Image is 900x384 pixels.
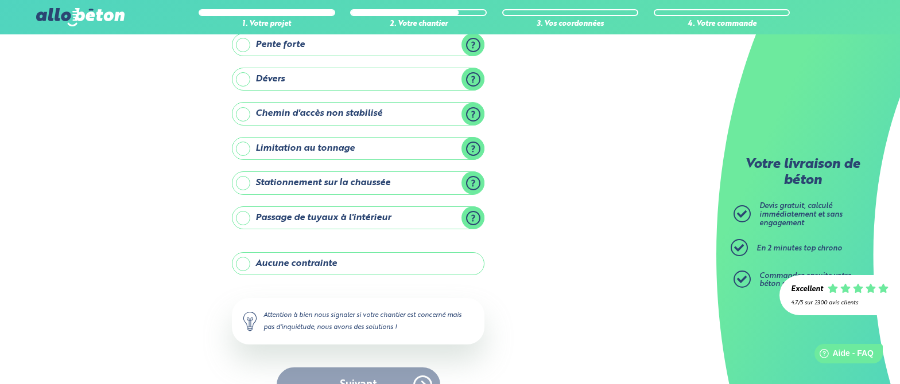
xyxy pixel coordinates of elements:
label: Stationnement sur la chaussée [232,171,484,194]
div: Excellent [791,285,823,294]
label: Dévers [232,68,484,91]
div: Attention à bien nous signaler si votre chantier est concerné mais pas d'inquiétude, nous avons d... [232,298,484,344]
p: Votre livraison de béton [736,157,868,189]
div: 2. Votre chantier [350,20,487,29]
div: 3. Vos coordonnées [502,20,639,29]
label: Pente forte [232,33,484,56]
label: Chemin d'accès non stabilisé [232,102,484,125]
img: allobéton [36,8,125,26]
iframe: Help widget launcher [798,339,887,371]
div: 1. Votre projet [199,20,335,29]
span: En 2 minutes top chrono [757,245,842,252]
span: Devis gratuit, calculé immédiatement et sans engagement [759,202,843,226]
label: Limitation au tonnage [232,137,484,160]
label: Passage de tuyaux à l'intérieur [232,206,484,229]
label: Aucune contrainte [232,252,484,275]
span: Commandez ensuite votre béton prêt à l'emploi [759,272,851,288]
div: 4.7/5 sur 2300 avis clients [791,300,889,306]
div: 4. Votre commande [654,20,790,29]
